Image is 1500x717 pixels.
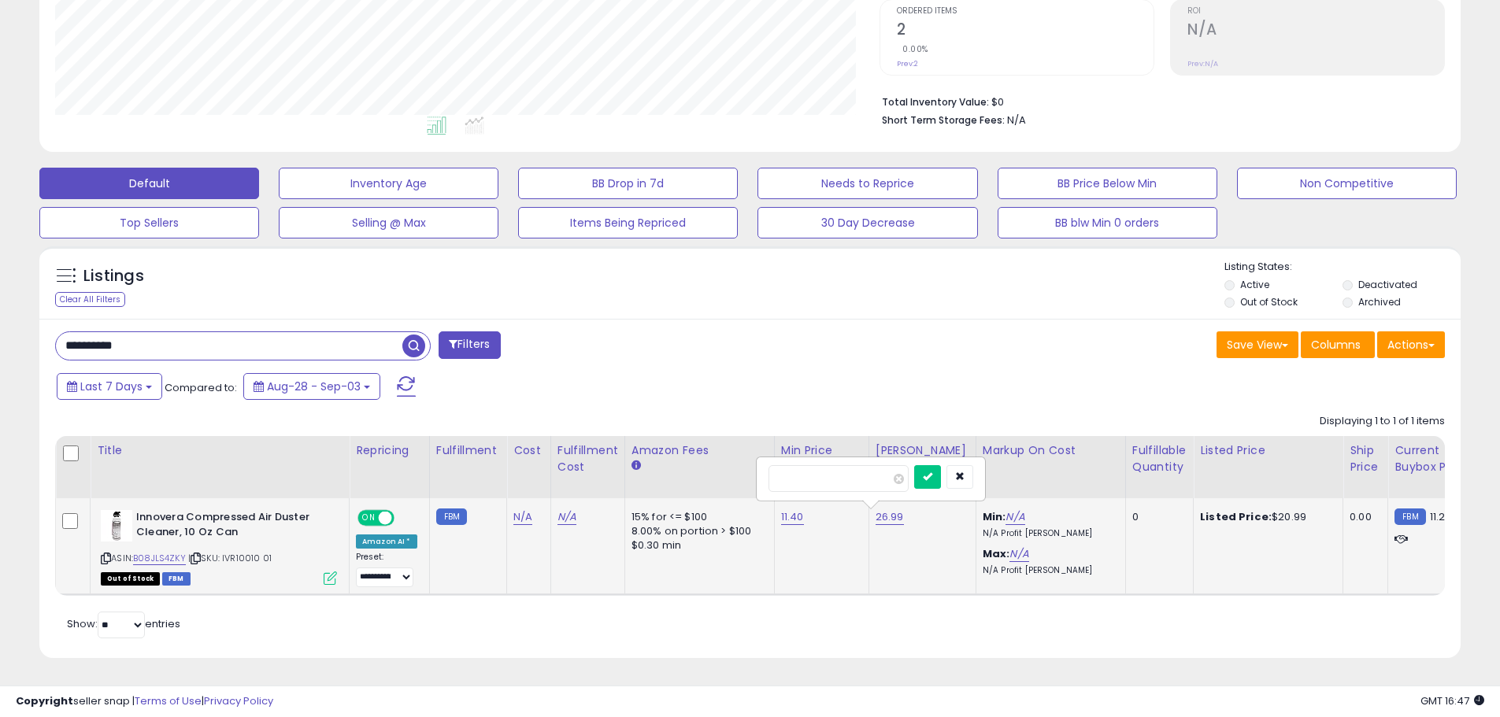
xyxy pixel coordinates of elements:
[631,524,762,538] div: 8.00% on portion > $100
[1006,509,1024,525] a: N/A
[1311,337,1361,353] span: Columns
[513,442,544,459] div: Cost
[439,331,500,359] button: Filters
[897,20,1154,42] h2: 2
[1377,331,1445,358] button: Actions
[83,265,144,287] h5: Listings
[781,442,862,459] div: Min Price
[165,380,237,395] span: Compared to:
[356,552,417,587] div: Preset:
[57,373,162,400] button: Last 7 Days
[1009,546,1028,562] a: N/A
[101,510,337,583] div: ASIN:
[631,510,762,524] div: 15% for <= $100
[392,512,417,525] span: OFF
[557,442,618,475] div: Fulfillment Cost
[998,207,1217,238] button: BB blw Min 0 orders
[67,616,180,631] span: Show: entries
[876,442,969,459] div: [PERSON_NAME]
[101,572,160,586] span: All listings that are currently out of stock and unavailable for purchase on Amazon
[359,512,379,525] span: ON
[983,442,1119,459] div: Markup on Cost
[882,113,1005,127] b: Short Term Storage Fees:
[162,572,191,586] span: FBM
[1240,278,1269,291] label: Active
[1200,442,1336,459] div: Listed Price
[133,552,186,565] a: B08JLS4ZKY
[1301,331,1375,358] button: Columns
[279,168,498,199] button: Inventory Age
[757,168,977,199] button: Needs to Reprice
[1007,113,1026,128] span: N/A
[243,373,380,400] button: Aug-28 - Sep-03
[518,207,738,238] button: Items Being Repriced
[55,292,125,307] div: Clear All Filters
[39,207,259,238] button: Top Sellers
[1200,509,1272,524] b: Listed Price:
[436,442,500,459] div: Fulfillment
[1217,331,1298,358] button: Save View
[757,207,977,238] button: 30 Day Decrease
[16,693,73,708] strong: Copyright
[983,546,1010,561] b: Max:
[80,379,143,394] span: Last 7 Days
[1394,508,1425,525] small: FBM
[39,168,259,199] button: Default
[101,510,132,541] img: 41lAgZsbA3L._SL40_.jpg
[557,509,576,525] a: N/A
[1132,510,1181,524] div: 0
[204,693,273,708] a: Privacy Policy
[135,693,202,708] a: Terms of Use
[897,59,918,68] small: Prev: 2
[1187,20,1444,42] h2: N/A
[1430,509,1451,524] span: 11.27
[356,442,423,459] div: Repricing
[1350,510,1376,524] div: 0.00
[882,91,1433,110] li: $0
[1200,510,1331,524] div: $20.99
[876,509,904,525] a: 26.99
[1237,168,1457,199] button: Non Competitive
[897,43,928,55] small: 0.00%
[1358,278,1417,291] label: Deactivated
[518,168,738,199] button: BB Drop in 7d
[356,534,417,549] div: Amazon AI *
[983,528,1113,539] p: N/A Profit [PERSON_NAME]
[882,95,989,109] b: Total Inventory Value:
[1394,442,1476,475] div: Current Buybox Price
[983,565,1113,576] p: N/A Profit [PERSON_NAME]
[1350,442,1381,475] div: Ship Price
[436,508,467,525] small: FBM
[631,442,768,459] div: Amazon Fees
[1420,693,1484,708] span: 2025-09-11 16:47 GMT
[998,168,1217,199] button: BB Price Below Min
[1187,59,1218,68] small: Prev: N/A
[1320,414,1445,429] div: Displaying 1 to 1 of 1 items
[1132,442,1187,475] div: Fulfillable Quantity
[983,509,1006,524] b: Min:
[188,552,272,564] span: | SKU: IVR10010 01
[897,7,1154,16] span: Ordered Items
[97,442,343,459] div: Title
[781,509,804,525] a: 11.40
[1240,295,1298,309] label: Out of Stock
[631,538,762,553] div: $0.30 min
[136,510,328,543] b: Innovera Compressed Air Duster Cleaner, 10 Oz Can
[1187,7,1444,16] span: ROI
[1224,260,1461,275] p: Listing States:
[976,436,1125,498] th: The percentage added to the cost of goods (COGS) that forms the calculator for Min & Max prices.
[279,207,498,238] button: Selling @ Max
[267,379,361,394] span: Aug-28 - Sep-03
[16,694,273,709] div: seller snap | |
[631,459,641,473] small: Amazon Fees.
[1358,295,1401,309] label: Archived
[513,509,532,525] a: N/A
